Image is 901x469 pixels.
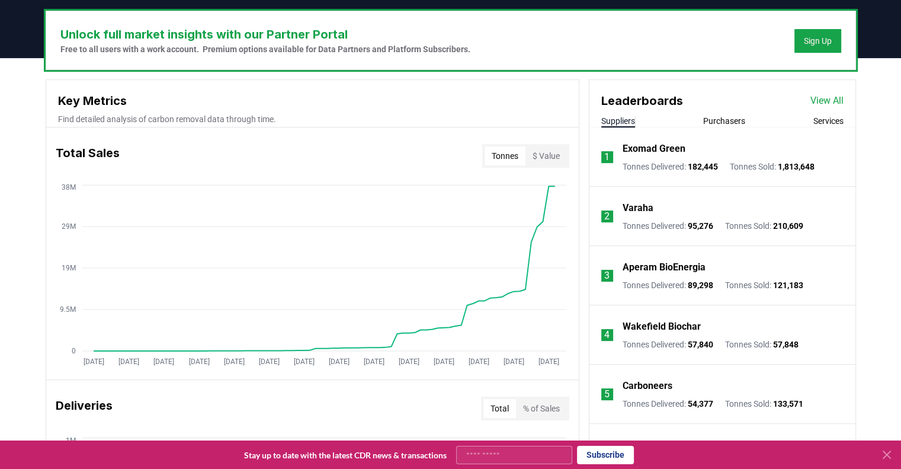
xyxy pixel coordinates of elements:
[688,221,713,231] span: 95,276
[525,146,567,165] button: $ Value
[688,280,713,290] span: 89,298
[258,358,279,366] tspan: [DATE]
[813,115,844,127] button: Services
[773,280,803,290] span: 121,183
[688,162,718,171] span: 182,445
[623,142,685,156] a: Exomad Green
[604,209,610,224] p: 2
[328,358,349,366] tspan: [DATE]
[118,358,139,366] tspan: [DATE]
[516,399,567,418] button: % of Sales
[604,328,610,342] p: 4
[58,113,567,125] p: Find detailed analysis of carbon removal data through time.
[730,161,815,173] p: Tonnes Sold :
[59,305,75,314] tspan: 9.5M
[363,358,384,366] tspan: [DATE]
[61,183,75,192] tspan: 38M
[153,358,174,366] tspan: [DATE]
[773,399,803,409] span: 133,571
[688,340,713,349] span: 57,840
[810,94,844,108] a: View All
[60,25,470,43] h3: Unlock full market insights with our Partner Portal
[623,260,706,275] a: Aperam BioEnergia
[223,358,244,366] tspan: [DATE]
[398,358,419,366] tspan: [DATE]
[623,379,672,393] a: Carboneers
[56,397,113,420] h3: Deliveries
[703,115,745,127] button: Purchasers
[725,279,803,291] p: Tonnes Sold :
[604,387,610,401] p: 5
[773,221,803,231] span: 210,609
[60,43,470,55] p: Free to all users with a work account. Premium options available for Data Partners and Platform S...
[293,358,314,366] tspan: [DATE]
[56,144,120,168] h3: Total Sales
[84,358,104,366] tspan: [DATE]
[725,398,803,410] p: Tonnes Sold :
[623,398,713,410] p: Tonnes Delivered :
[623,339,713,350] p: Tonnes Delivered :
[61,222,75,231] tspan: 29M
[623,320,701,334] a: Wakefield Biochar
[804,35,832,47] a: Sign Up
[468,358,489,366] tspan: [DATE]
[623,161,718,173] p: Tonnes Delivered :
[601,92,683,110] h3: Leaderboards
[778,162,815,171] span: 1,813,648
[794,29,841,53] button: Sign Up
[623,279,713,291] p: Tonnes Delivered :
[773,340,799,349] span: 57,848
[483,399,516,418] button: Total
[725,220,803,232] p: Tonnes Sold :
[188,358,209,366] tspan: [DATE]
[688,399,713,409] span: 54,377
[604,269,610,283] p: 3
[538,358,559,366] tspan: [DATE]
[58,92,567,110] h3: Key Metrics
[61,264,75,272] tspan: 19M
[433,358,454,366] tspan: [DATE]
[725,339,799,350] p: Tonnes Sold :
[485,146,525,165] button: Tonnes
[623,220,713,232] p: Tonnes Delivered :
[601,115,635,127] button: Suppliers
[71,347,75,355] tspan: 0
[623,201,653,215] a: Varaha
[503,358,524,366] tspan: [DATE]
[65,436,75,444] tspan: 1M
[604,150,610,164] p: 1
